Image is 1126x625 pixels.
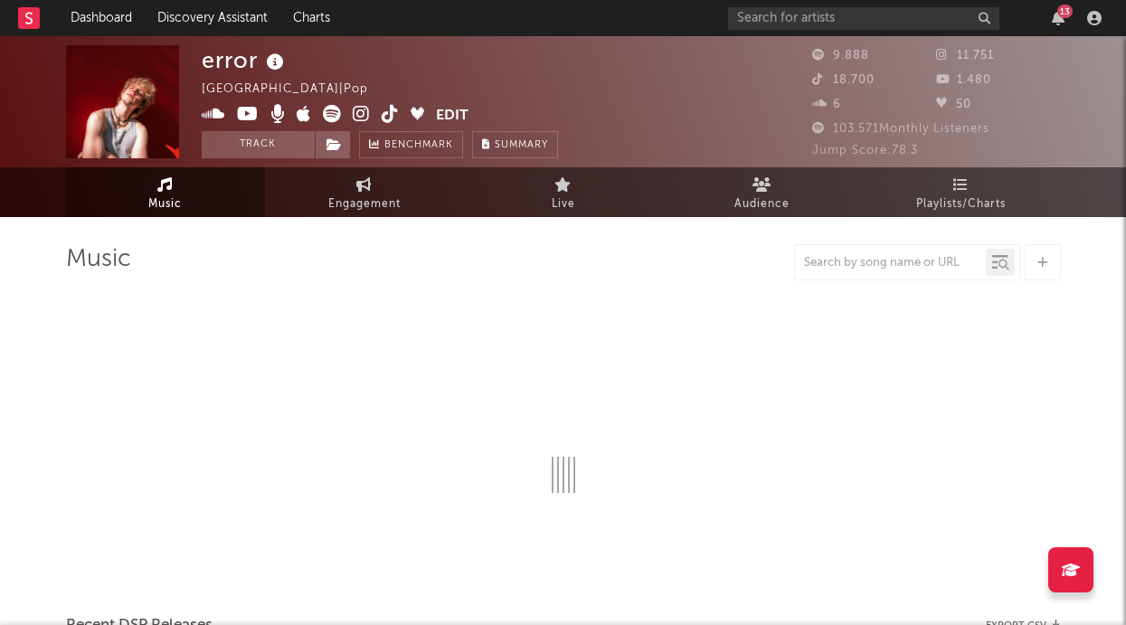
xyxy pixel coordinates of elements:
div: error [202,45,289,75]
span: Benchmark [384,135,453,156]
span: 6 [812,99,841,110]
div: 13 [1057,5,1073,18]
span: Live [552,194,575,215]
span: Engagement [328,194,401,215]
span: Music [148,194,182,215]
a: Music [66,167,265,217]
a: Benchmark [359,131,463,158]
button: 13 [1052,11,1064,25]
a: Audience [663,167,862,217]
span: 103.571 Monthly Listeners [812,123,989,135]
a: Live [464,167,663,217]
span: 1.480 [936,74,991,86]
span: Audience [734,194,790,215]
input: Search for artists [728,7,999,30]
span: Playlists/Charts [916,194,1006,215]
button: Edit [436,105,468,128]
input: Search by song name or URL [795,256,986,270]
span: Summary [495,140,548,150]
span: 11.751 [936,50,994,62]
span: 50 [936,99,971,110]
span: Jump Score: 78.3 [812,145,918,156]
button: Track [202,131,315,158]
button: Summary [472,131,558,158]
a: Playlists/Charts [862,167,1061,217]
span: 18.700 [812,74,875,86]
a: Engagement [265,167,464,217]
div: [GEOGRAPHIC_DATA] | Pop [202,79,389,100]
span: 9.888 [812,50,869,62]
